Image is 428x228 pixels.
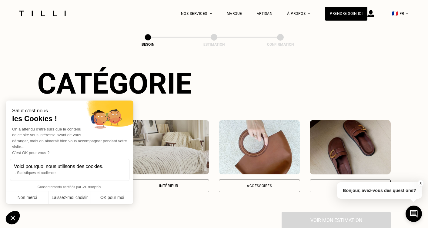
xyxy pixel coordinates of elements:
a: Artisan [257,12,273,16]
img: Chaussures [310,120,391,174]
div: Intérieur [159,184,178,188]
img: Menu déroulant à propos [308,13,310,14]
img: menu déroulant [406,13,408,14]
div: Besoin [118,42,178,47]
a: Prendre soin ici [325,7,367,21]
img: Logo du service de couturière Tilli [17,11,68,16]
img: Menu déroulant [210,13,212,14]
img: Intérieur [128,120,209,174]
p: Bonjour, avez-vous des questions? [337,182,422,199]
button: X [417,180,423,187]
div: Accessoires [247,184,272,188]
span: 🇫🇷 [392,11,398,16]
img: icône connexion [367,10,374,17]
div: Catégorie [37,67,391,101]
div: Confirmation [250,42,311,47]
img: Accessoires [219,120,300,174]
a: Marque [227,12,242,16]
div: Estimation [184,42,244,47]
